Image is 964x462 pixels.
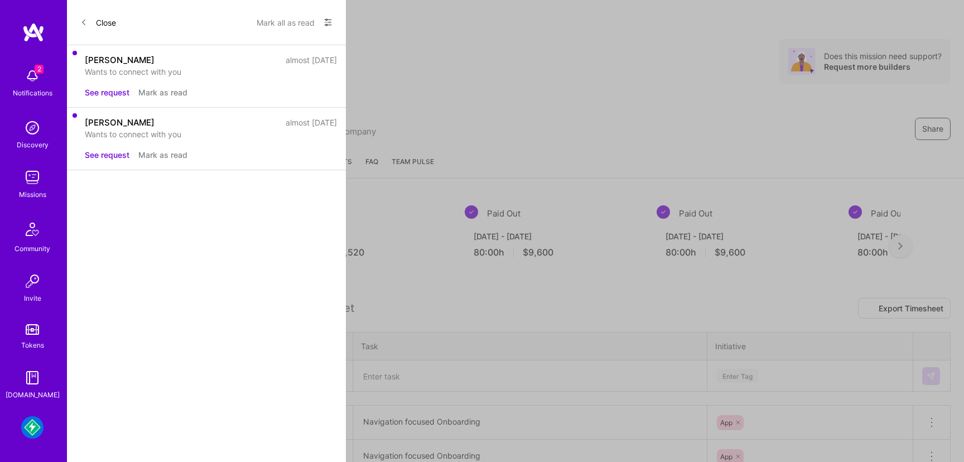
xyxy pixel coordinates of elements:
[21,367,44,389] img: guide book
[13,87,52,99] div: Notifications
[6,389,60,401] div: [DOMAIN_NAME]
[138,149,187,161] button: Mark as read
[85,117,155,128] div: [PERSON_NAME]
[19,189,46,200] div: Missions
[286,117,337,128] div: almost [DATE]
[85,128,337,140] div: Wants to connect with you
[21,65,44,87] img: bell
[24,292,41,304] div: Invite
[19,216,46,243] img: Community
[21,416,44,439] img: Mudflap: Fintech for Trucking
[21,270,44,292] img: Invite
[21,339,44,351] div: Tokens
[26,324,39,335] img: tokens
[80,13,116,31] button: Close
[18,416,46,439] a: Mudflap: Fintech for Trucking
[21,117,44,139] img: discovery
[17,139,49,151] div: Discovery
[22,22,45,42] img: logo
[85,54,155,66] div: [PERSON_NAME]
[85,66,337,78] div: Wants to connect with you
[286,54,337,66] div: almost [DATE]
[85,86,129,98] button: See request
[85,149,129,161] button: See request
[257,13,315,31] button: Mark all as read
[138,86,187,98] button: Mark as read
[21,166,44,189] img: teamwork
[15,243,50,254] div: Community
[35,65,44,74] span: 2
